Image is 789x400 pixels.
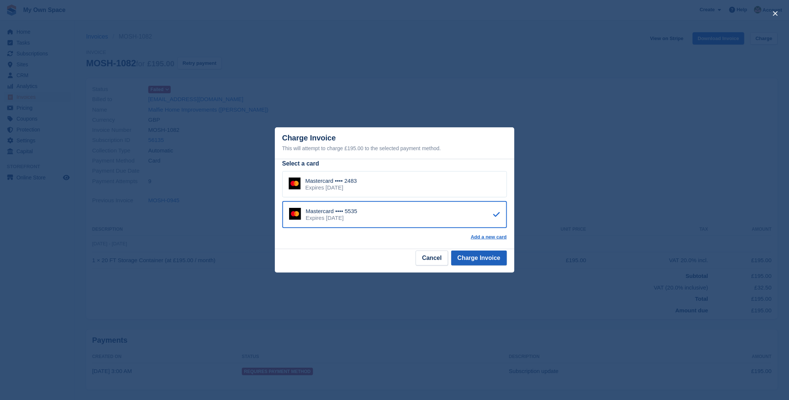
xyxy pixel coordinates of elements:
img: Mastercard Logo [289,208,301,220]
div: Mastercard •••• 5535 [306,208,358,215]
div: Mastercard •••• 2483 [306,178,357,184]
button: Charge Invoice [451,251,507,266]
div: Expires [DATE] [306,215,358,221]
div: Charge Invoice [282,134,507,153]
img: Mastercard Logo [289,178,301,190]
div: This will attempt to charge £195.00 to the selected payment method. [282,144,507,153]
div: Select a card [282,159,507,168]
button: close [770,7,782,19]
button: Cancel [416,251,448,266]
a: Add a new card [471,234,507,240]
div: Expires [DATE] [306,184,357,191]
